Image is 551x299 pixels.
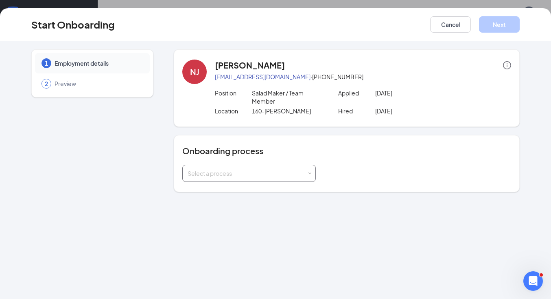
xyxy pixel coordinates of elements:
button: Next [479,16,520,33]
p: Location [215,107,252,115]
iframe: Intercom live chat [523,271,543,291]
p: Applied [338,89,375,97]
span: 1 [45,59,48,67]
p: Position [215,89,252,97]
p: Hired [338,107,375,115]
p: [DATE] [375,89,449,97]
p: · [PHONE_NUMBER] [215,73,511,81]
button: Cancel [430,16,471,33]
p: Salad Maker / Team Member [252,89,326,105]
p: 160-[PERSON_NAME] [252,107,326,115]
div: Select a process [188,169,307,177]
h4: [PERSON_NAME] [215,60,285,71]
h4: Onboarding process [182,145,511,157]
p: [DATE] [375,107,449,115]
a: [EMAIL_ADDRESS][DOMAIN_NAME] [215,73,310,80]
h3: Start Onboarding [31,18,115,31]
span: 2 [45,80,48,88]
span: info-circle [503,61,511,69]
div: NJ [190,66,199,78]
span: Employment details [55,59,142,67]
span: Preview [55,80,142,88]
